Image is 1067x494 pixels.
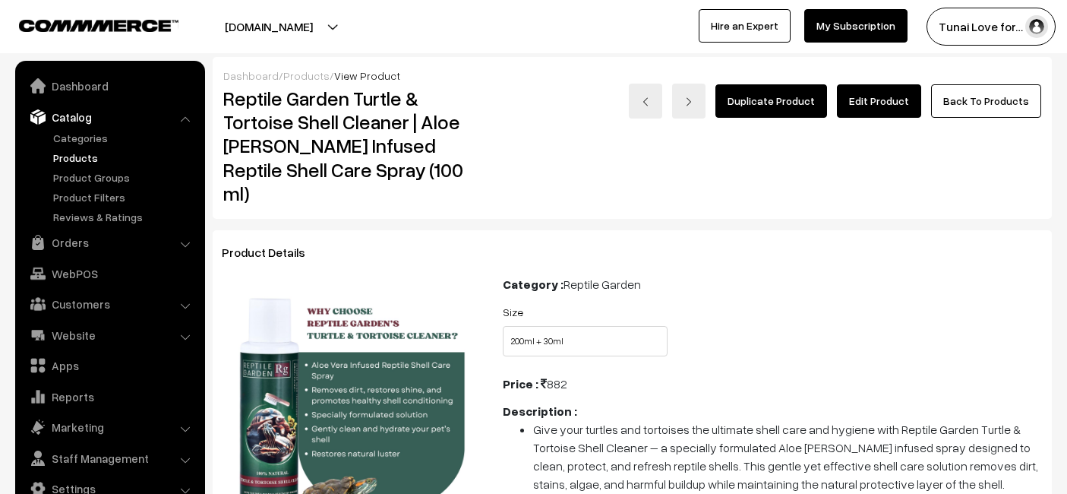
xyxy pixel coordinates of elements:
[172,8,366,46] button: [DOMAIN_NAME]
[503,275,1043,293] div: Reptile Garden
[19,321,200,349] a: Website
[715,84,827,118] a: Duplicate Product
[49,209,200,225] a: Reviews & Ratings
[927,8,1056,46] button: Tunai Love for…
[19,72,200,100] a: Dashboard
[931,84,1041,118] a: Back To Products
[19,229,200,256] a: Orders
[684,97,693,106] img: right-arrow.png
[334,69,400,82] span: View Product
[283,69,330,82] a: Products
[19,103,200,131] a: Catalog
[503,376,538,391] b: Price :
[19,413,200,441] a: Marketing
[804,9,908,43] a: My Subscription
[19,352,200,379] a: Apps
[1025,15,1048,38] img: user
[503,375,1043,393] div: 882
[503,304,523,320] label: Size
[19,20,178,31] img: COMMMERCE
[19,290,200,318] a: Customers
[19,15,152,33] a: COMMMERCE
[699,9,791,43] a: Hire an Expert
[641,97,650,106] img: left-arrow.png
[503,404,577,419] b: Description :
[19,445,200,472] a: Staff Management
[49,150,200,166] a: Products
[49,169,200,185] a: Product Groups
[223,68,1041,84] div: / /
[49,130,200,146] a: Categories
[223,69,279,82] a: Dashboard
[19,260,200,287] a: WebPOS
[19,383,200,410] a: Reports
[223,87,481,205] h2: Reptile Garden Turtle & Tortoise Shell Cleaner | Aloe [PERSON_NAME] Infused Reptile Shell Care Sp...
[837,84,921,118] a: Edit Product
[49,189,200,205] a: Product Filters
[503,277,563,292] b: Category :
[222,245,324,260] span: Product Details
